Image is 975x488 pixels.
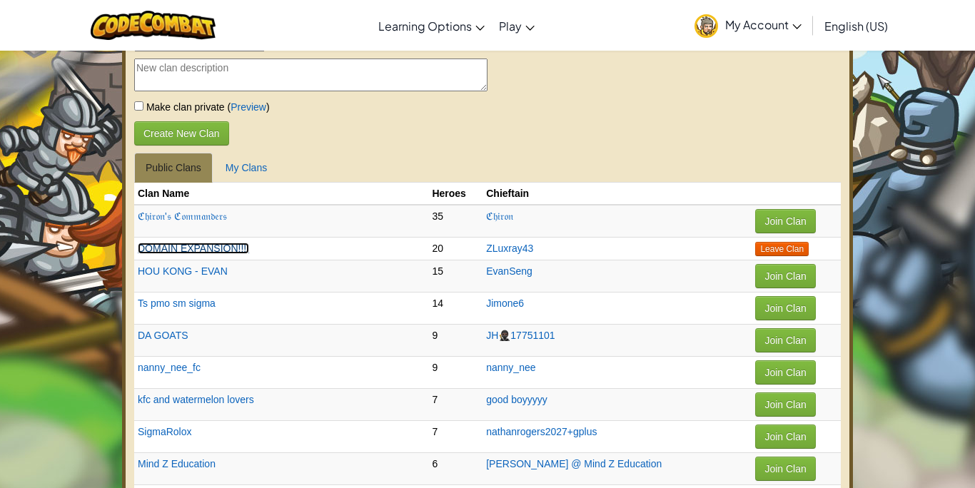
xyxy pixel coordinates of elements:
[378,19,472,34] span: Learning Options
[755,392,815,417] button: Join Clan
[428,293,483,325] td: 14
[824,19,888,34] span: English (US)
[231,101,266,113] a: Preview
[486,210,513,222] a: ℭ𝔥𝔦𝔯𝔬𝔫
[143,101,225,113] span: Make clan private
[694,14,718,38] img: avatar
[492,6,542,45] a: Play
[755,425,815,449] button: Join Clan
[486,330,555,341] a: JH🥷🏿17751101
[817,6,895,45] a: English (US)
[138,362,201,373] a: nanny_nee_fc
[428,453,483,485] td: 6
[755,457,815,481] button: Join Clan
[134,153,213,183] a: Public Clans
[428,325,483,357] td: 9
[428,238,483,260] td: 20
[755,209,815,233] button: Join Clan
[138,265,228,277] a: HOU KONG - EVAN
[755,264,815,288] button: Join Clan
[134,183,428,205] th: Clan Name
[486,265,532,277] a: EvanSeng
[725,17,802,32] span: My Account
[755,328,815,352] button: Join Clan
[483,183,752,205] th: Chieftain
[138,243,249,254] a: DOMAIN EXPANSION!!!!
[428,357,483,389] td: 9
[486,426,597,437] a: nathanrogers2027+gplus
[755,360,815,385] button: Join Clan
[138,330,188,341] a: DA GOATS
[428,205,483,238] td: 35
[486,394,547,405] a: good boyyyyy
[138,458,216,469] a: Mind Z Education
[138,210,227,222] a: ℭ𝔥𝔦𝔯𝔬𝔫'𝔰 ℭ𝔬𝔪𝔪𝔞𝔫𝔡𝔢𝔯𝔰
[134,121,229,146] button: Create New Clan
[428,183,483,205] th: Heroes
[486,458,662,469] a: [PERSON_NAME] @ Mind Z Education
[91,11,216,40] img: CodeCombat logo
[266,101,270,113] span: )
[138,298,216,309] a: Ts pmo sm sigma
[428,389,483,421] td: 7
[499,19,522,34] span: Play
[486,298,524,309] a: Jimone6
[687,3,809,48] a: My Account
[214,153,278,183] a: My Clans
[225,101,231,113] span: (
[428,421,483,453] td: 7
[138,426,191,437] a: SigmaRolox
[486,243,533,254] a: ZLuxray43
[371,6,492,45] a: Learning Options
[755,296,815,320] button: Join Clan
[138,394,254,405] a: kfc and watermelon lovers
[486,362,535,373] a: nanny_nee
[428,260,483,293] td: 15
[755,242,809,256] button: Leave Clan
